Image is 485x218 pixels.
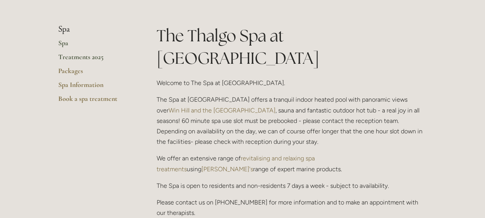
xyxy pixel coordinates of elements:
[157,94,427,147] p: The Spa at [GEOGRAPHIC_DATA] offers a tranquil indoor heated pool with panoramic views over , sau...
[58,66,132,80] a: Packages
[157,153,427,174] p: We offer an extensive range of using range of expert marine products.
[58,39,132,53] a: Spa
[157,155,316,172] a: revitalising and relaxing spa treatments
[58,53,132,66] a: Treatments 2025
[169,107,275,114] a: Win Hill and the [GEOGRAPHIC_DATA]
[157,78,427,88] p: Welcome to The Spa at [GEOGRAPHIC_DATA].
[157,181,427,191] p: The Spa is open to residents and non-residents 7 days a week - subject to availability.
[201,165,253,173] a: [PERSON_NAME]'s
[58,80,132,94] a: Spa Information
[58,24,132,34] li: Spa
[157,24,427,70] h1: The Thalgo Spa at [GEOGRAPHIC_DATA]
[58,94,132,108] a: Book a spa treatment
[157,197,427,218] p: Please contact us on [PHONE_NUMBER] for more information and to make an appointment with our ther...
